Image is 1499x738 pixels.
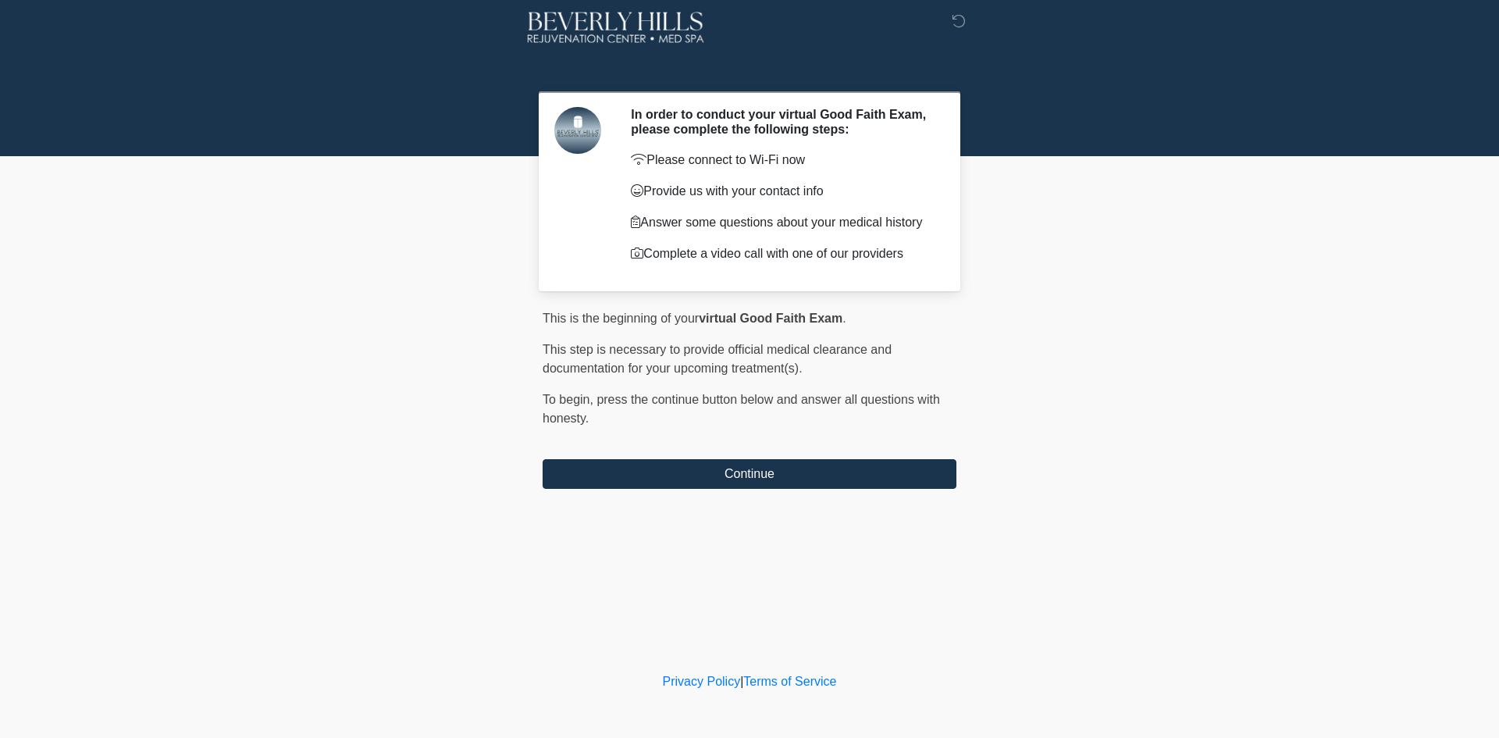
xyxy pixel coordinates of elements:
[663,675,741,688] a: Privacy Policy
[543,343,892,375] span: This step is necessary to provide official medical clearance and documentation for your upcoming ...
[631,244,933,263] p: Complete a video call with one of our providers
[699,312,842,325] strong: virtual Good Faith Exam
[543,459,956,489] button: Continue
[631,182,933,201] p: Provide us with your contact info
[743,675,836,688] a: Terms of Service
[543,393,940,425] span: press the continue button below and answer all questions with honesty.
[842,312,846,325] span: .
[631,151,933,169] p: Please connect to Wi-Fi now
[543,393,596,406] span: To begin,
[740,675,743,688] a: |
[543,312,699,325] span: This is the beginning of your
[631,107,933,137] h2: In order to conduct your virtual Good Faith Exam, please complete the following steps:
[527,12,704,43] img: Beverly Hills Rejuvenation Center - Flower Mound & Southlake Logo
[631,213,933,232] p: Answer some questions about your medical history
[554,107,601,154] img: Agent Avatar
[531,56,968,85] h1: ‎ ‎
